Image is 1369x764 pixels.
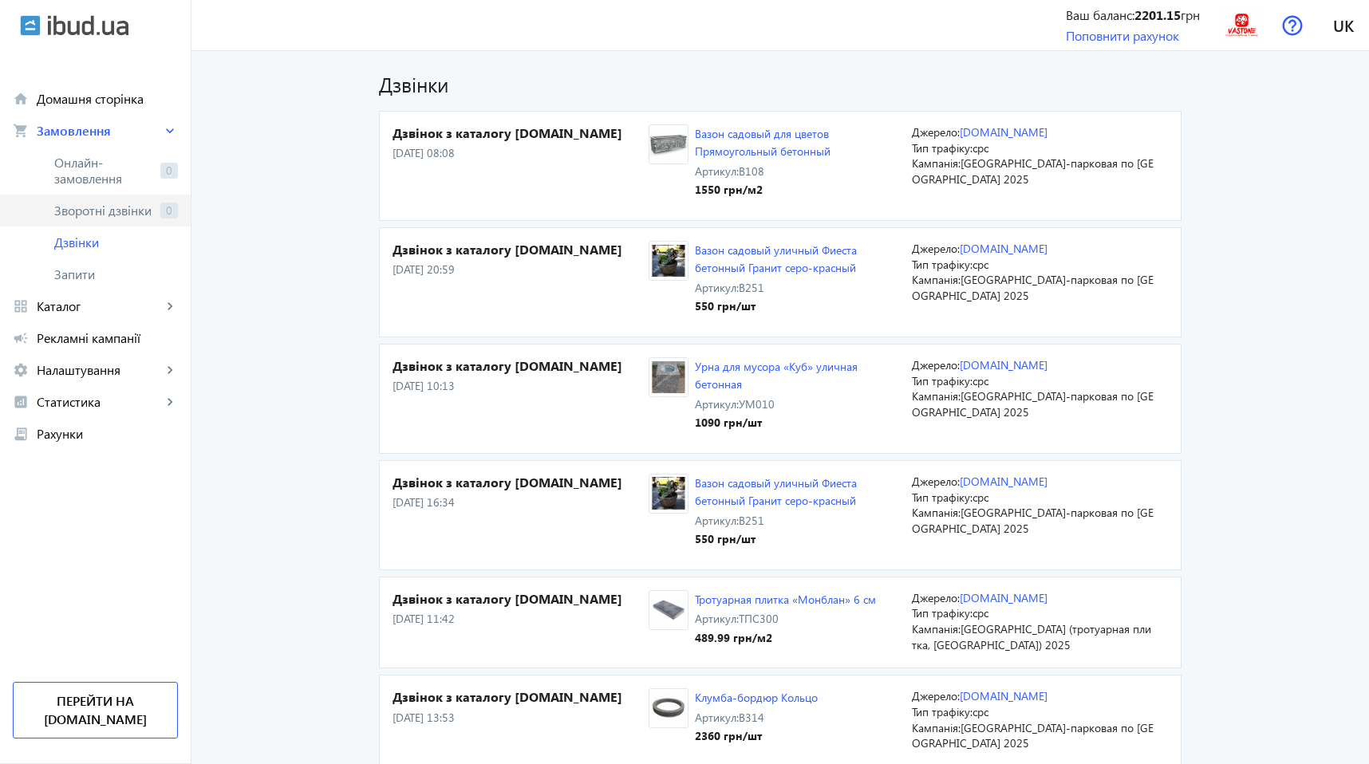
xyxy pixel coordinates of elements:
p: [DATE] 10:13 [393,378,649,394]
span: Онлайн-замовлення [54,155,154,187]
img: 100585fa8f47e810197627699119449-18e2999891.jpg [1224,7,1260,43]
mat-icon: receipt_long [13,426,29,442]
span: Тип трафіку: [912,605,973,620]
span: Джерело: [912,124,960,140]
span: Статистика [37,394,162,410]
span: Тип трафіку: [912,373,973,388]
span: Артикул: [695,710,739,725]
span: Артикул: [695,513,739,528]
span: В314 [739,710,764,725]
a: Вазон садовый для цветов Прямоугольный бетонный [695,126,830,159]
img: 659865eed04de07139096639543393-c7a241897e.jpg [649,361,688,394]
div: 489.99 грн /м2 [695,630,876,646]
img: 2636765eecfad9e3168893950807969-cac12701d3.jpg [649,477,688,510]
span: Артикул: [695,396,739,412]
span: Зворотні дзвінки [54,203,154,219]
span: [GEOGRAPHIC_DATA]-парковая по [GEOGRAPHIC_DATA] 2025 [912,156,1154,187]
mat-icon: grid_view [13,298,29,314]
span: Тип трафіку: [912,490,973,505]
img: ibud.svg [20,15,41,36]
span: cpc [973,140,988,156]
h4: Дзвінок з каталогу [DOMAIN_NAME] [393,590,649,608]
span: Кампанія: [912,388,961,404]
img: 2636765eecfad9e3168893950807969-cac12701d3.jpg [649,245,688,278]
span: Рахунки [37,426,178,442]
span: Джерело: [912,241,960,256]
b: 2201.15 [1134,6,1181,23]
mat-icon: keyboard_arrow_right [162,394,178,410]
span: cpc [973,373,988,388]
span: Кампанія: [912,621,961,636]
a: Вазон садовый уличный Фиеста бетонный Гранит серо-красный [695,475,857,508]
span: ТПС300 [739,611,779,626]
span: Дзвінки [54,234,178,250]
span: Запити [54,266,178,282]
a: [DOMAIN_NAME] [960,474,1047,489]
a: [DOMAIN_NAME] [960,124,1047,140]
span: УМ010 [739,396,775,412]
span: В251 [739,513,764,528]
span: Джерело: [912,474,960,489]
span: cpc [973,257,988,272]
span: uk [1333,15,1354,35]
a: Поповнити рахунок [1066,27,1179,44]
span: Кампанія: [912,720,961,735]
a: Урна для мусора «Куб» уличная бетонная [695,359,858,392]
span: cpc [973,704,988,719]
span: В108 [739,163,764,179]
span: Кампанія: [912,272,961,287]
a: Перейти на [DOMAIN_NAME] [13,682,178,738]
span: Рекламні кампанії [37,330,178,346]
span: Джерело: [912,357,960,372]
img: 2637165eecf9e3e2663682445306496-efe7f4e33e.jpg [649,128,688,161]
span: Замовлення [37,123,162,139]
span: Налаштування [37,362,162,378]
span: Джерело: [912,590,960,605]
mat-icon: keyboard_arrow_right [162,123,178,139]
span: Артикул: [695,163,739,179]
span: [GEOGRAPHIC_DATA] (тротуарная плитка, [GEOGRAPHIC_DATA]) 2025 [912,621,1151,652]
span: В251 [739,280,764,295]
h1: Дзвінки [379,70,1182,98]
a: Тротуарная плитка «Монблан» 6 см [695,592,876,607]
span: Тип трафіку: [912,704,973,719]
span: [GEOGRAPHIC_DATA]-парковая по [GEOGRAPHIC_DATA] 2025 [912,720,1154,751]
h4: Дзвінок з каталогу [DOMAIN_NAME] [393,357,649,375]
img: 2560565eed0561098d5226406361452-135ea475ee.jpg [649,593,688,626]
a: Вазон садовый уличный Фиеста бетонный Гранит серо-красный [695,242,857,275]
span: Кампанія: [912,505,961,520]
div: 550 грн /шт [695,298,899,314]
a: [DOMAIN_NAME] [960,688,1047,703]
span: Артикул: [695,280,739,295]
mat-icon: home [13,91,29,107]
p: [DATE] 08:08 [393,145,649,161]
a: [DOMAIN_NAME] [960,241,1047,256]
a: [DOMAIN_NAME] [960,357,1047,372]
span: 0 [160,203,178,219]
mat-icon: settings [13,362,29,378]
div: Ваш баланс: грн [1066,6,1200,24]
span: Джерело: [912,688,960,703]
div: 2360 грн /шт [695,728,818,744]
h4: Дзвінок з каталогу [DOMAIN_NAME] [393,124,649,142]
h4: Дзвінок з каталогу [DOMAIN_NAME] [393,688,649,706]
span: [GEOGRAPHIC_DATA]-парковая по [GEOGRAPHIC_DATA] 2025 [912,388,1154,419]
span: 0 [160,163,178,179]
span: Кампанія: [912,156,961,171]
p: [DATE] 16:34 [393,494,649,510]
mat-icon: campaign [13,330,29,346]
h4: Дзвінок з каталогу [DOMAIN_NAME] [393,474,649,491]
mat-icon: shopping_cart [13,123,29,139]
a: Клумба-бордюр Кольцо [695,690,818,705]
span: [GEOGRAPHIC_DATA]-парковая по [GEOGRAPHIC_DATA] 2025 [912,272,1154,303]
span: cpc [973,490,988,505]
p: [DATE] 11:42 [393,611,649,627]
img: 2560565eecfbb3d03e5155509809036-c226237f3a.jpg [649,692,688,725]
mat-icon: analytics [13,394,29,410]
p: [DATE] 13:53 [393,710,649,726]
span: cpc [973,605,988,620]
div: 1090 грн /шт [695,415,899,431]
span: [GEOGRAPHIC_DATA]-парковая по [GEOGRAPHIC_DATA] 2025 [912,505,1154,536]
img: ibud_text.svg [48,15,128,36]
span: Тип трафіку: [912,140,973,156]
